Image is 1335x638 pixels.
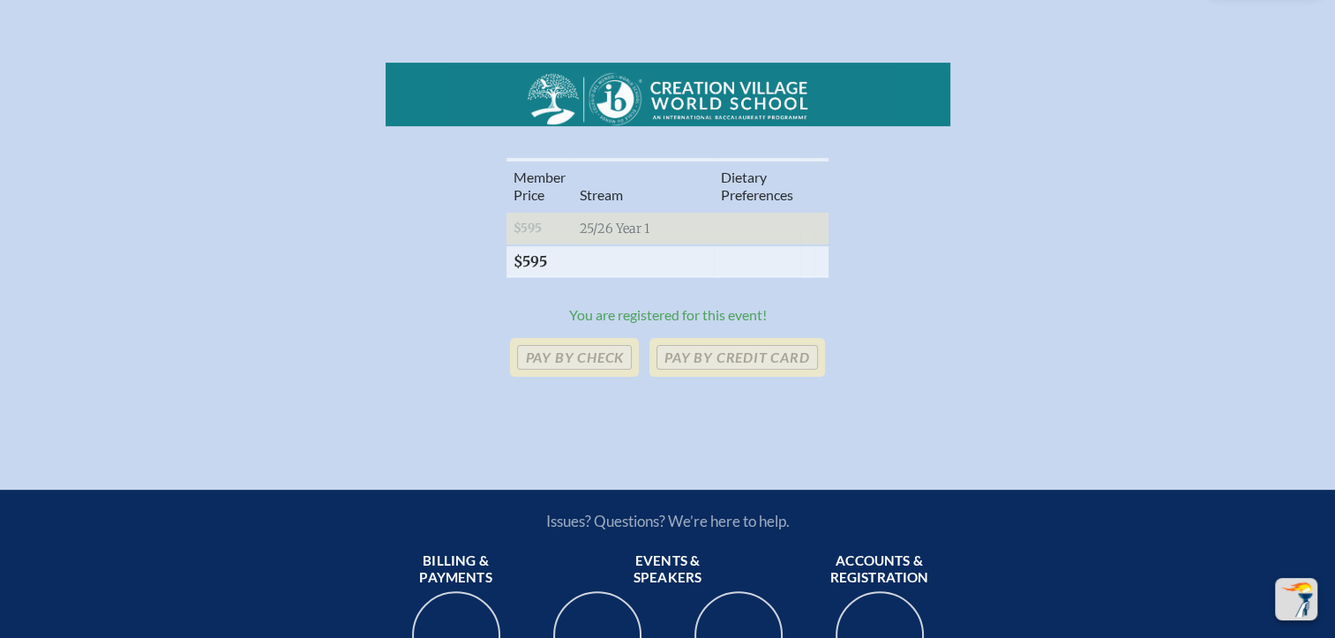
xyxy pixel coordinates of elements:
[721,169,793,203] span: ary Preferences
[1275,578,1317,620] button: Scroll Top
[1279,582,1314,617] img: To the top
[816,552,943,588] span: Accounts & registration
[573,160,714,212] th: Stream
[527,70,809,126] img: Creation Village World School
[714,160,800,212] th: Diet
[569,306,767,323] span: You are registered for this event!
[506,245,573,277] th: $595
[514,186,544,203] span: Price
[357,512,979,530] p: Issues? Questions? We’re here to help.
[393,552,520,588] span: Billing & payments
[604,552,731,588] span: Events & speakers
[580,221,649,236] span: 25/26 Year 1
[553,169,566,185] span: er
[506,160,573,212] th: Memb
